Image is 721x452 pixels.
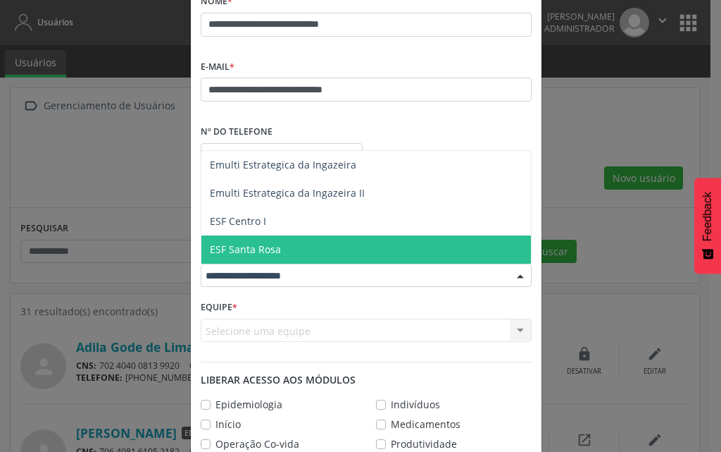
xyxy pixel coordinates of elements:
[210,186,365,200] span: Emulti Estrategica da Ingazeira II
[210,158,356,171] span: Emulti Estrategica da Ingazeira
[201,297,237,319] label: Equipe
[701,192,714,241] span: Feedback
[391,417,460,432] label: Medicamentos
[201,372,532,387] div: Liberar acesso aos módulos
[215,397,282,412] label: Epidemiologia
[201,56,234,78] label: E-mail
[210,214,266,228] span: ESF Centro I
[694,178,721,274] button: Feedback - Mostrar pesquisa
[215,436,299,451] label: Operação Co-vida
[391,436,457,451] label: Produtividade
[215,417,241,432] label: Início
[210,243,281,256] span: ESF Santa Rosa
[391,397,440,412] label: Indivíduos
[201,121,272,143] label: Nº do Telefone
